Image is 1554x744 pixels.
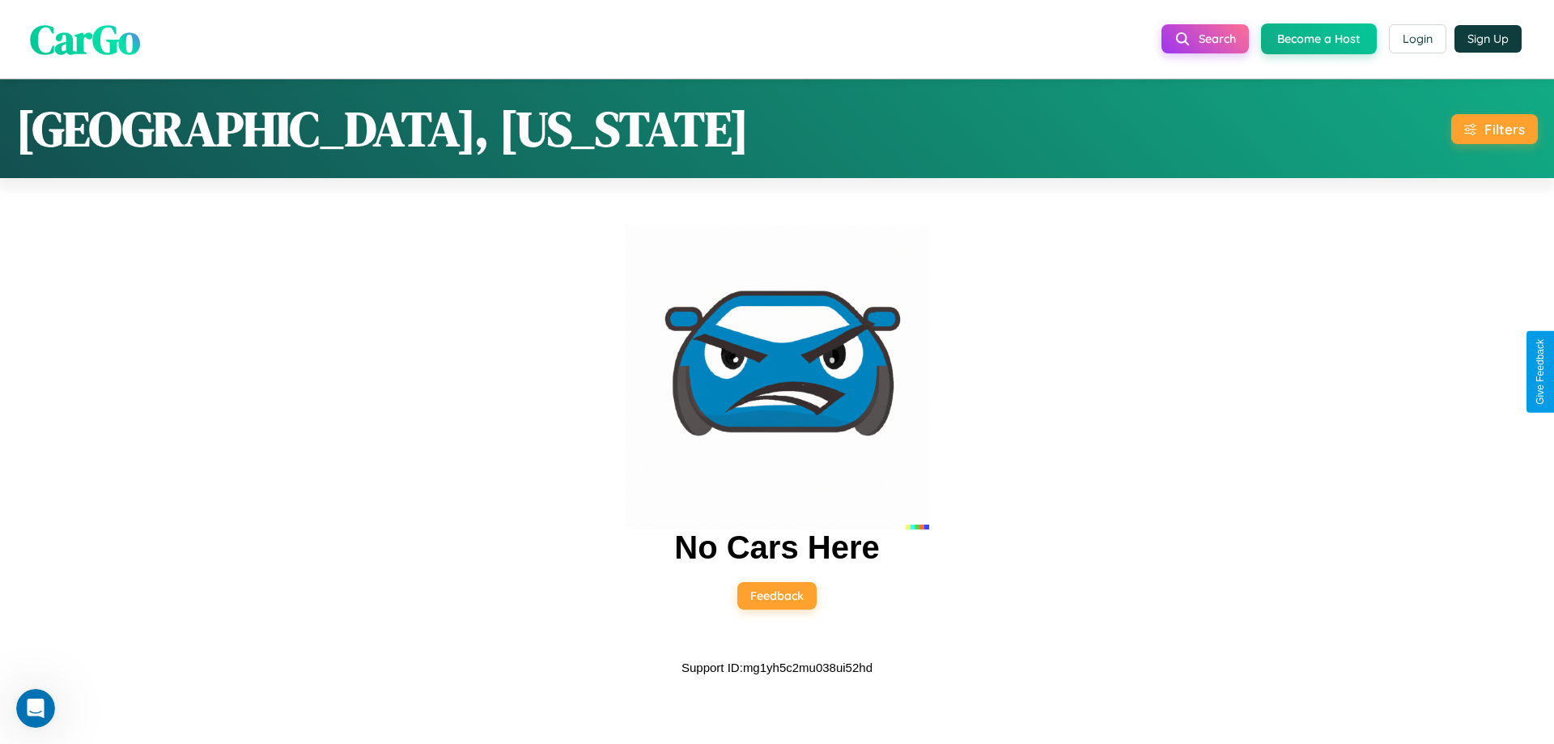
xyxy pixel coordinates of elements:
button: Filters [1451,114,1538,144]
button: Search [1161,24,1249,53]
div: Filters [1484,121,1525,138]
h2: No Cars Here [674,529,879,566]
span: Search [1199,32,1236,46]
h1: [GEOGRAPHIC_DATA], [US_STATE] [16,96,749,162]
span: CarGo [30,11,140,66]
p: Support ID: mg1yh5c2mu038ui52hd [681,657,873,678]
button: Sign Up [1454,25,1522,53]
button: Feedback [737,582,817,610]
iframe: Intercom live chat [16,689,55,728]
button: Become a Host [1261,23,1377,54]
img: car [625,225,929,529]
button: Login [1389,24,1446,53]
div: Give Feedback [1535,339,1546,405]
